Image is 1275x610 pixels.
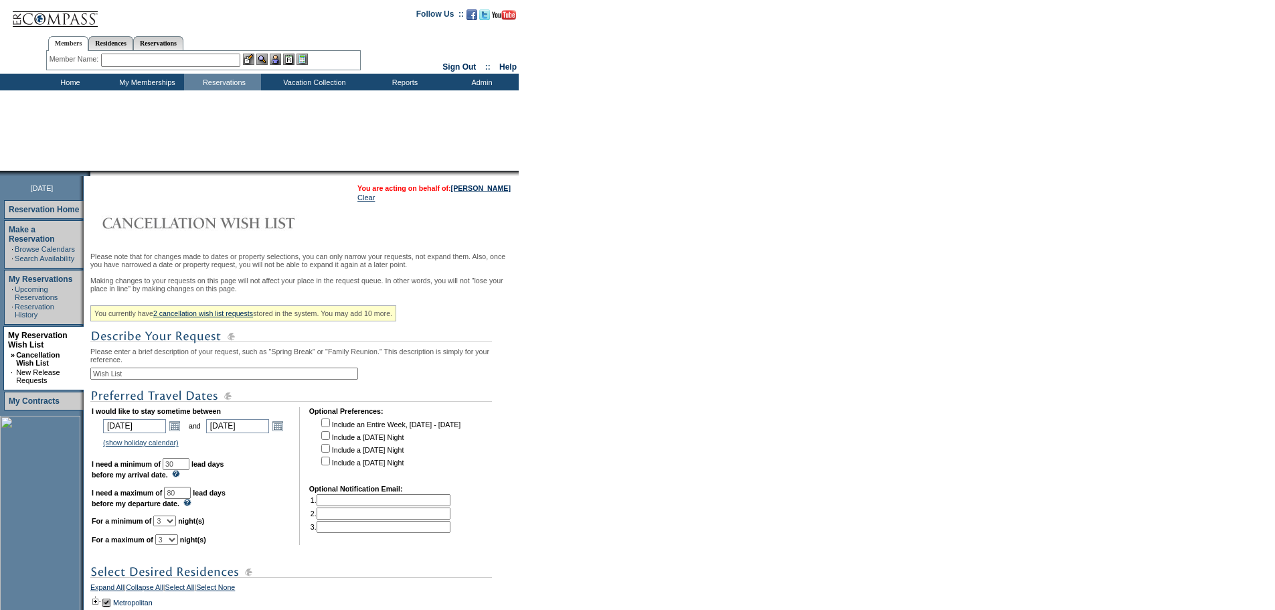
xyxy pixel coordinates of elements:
[92,460,161,468] b: I need a minimum of
[86,171,90,176] img: promoShadowLeftCorner.gif
[365,74,442,90] td: Reports
[311,521,450,533] td: 3.
[107,74,184,90] td: My Memberships
[88,36,133,50] a: Residences
[90,583,124,595] a: Expand All
[357,194,375,202] a: Clear
[113,599,153,607] a: Metropolitan
[11,245,13,253] td: ·
[90,210,358,236] img: Cancellation Wish List
[48,36,89,51] a: Members
[270,54,281,65] img: Impersonate
[206,419,269,433] input: Date format: M/D/Y. Shortcut keys: [T] for Today. [UP] or [.] for Next Day. [DOWN] or [,] for Pre...
[270,418,285,433] a: Open the calendar popup.
[16,351,60,367] a: Cancellation Wish List
[15,303,54,319] a: Reservation History
[11,303,13,319] td: ·
[92,489,226,508] b: lead days before my departure date.
[485,62,491,72] span: ::
[90,583,515,595] div: | | |
[309,407,384,415] b: Optional Preferences:
[451,184,511,192] a: [PERSON_NAME]
[442,74,519,90] td: Admin
[319,416,460,475] td: Include an Entire Week, [DATE] - [DATE] Include a [DATE] Night Include a [DATE] Night Include a [...
[11,285,13,301] td: ·
[8,331,68,350] a: My Reservation Wish List
[11,368,15,384] td: ·
[153,309,253,317] a: 2 cancellation wish list requests
[9,205,79,214] a: Reservation Home
[9,225,55,244] a: Make a Reservation
[466,9,477,20] img: Become our fan on Facebook
[30,74,107,90] td: Home
[261,74,365,90] td: Vacation Collection
[311,508,450,520] td: 2.
[256,54,268,65] img: View
[11,351,15,359] b: »
[15,245,75,253] a: Browse Calendars
[499,62,517,72] a: Help
[92,407,221,415] b: I would like to stay sometime between
[357,184,511,192] span: You are acting on behalf of:
[50,54,101,65] div: Member Name:
[90,305,396,321] div: You currently have stored in the system. You may add 10 more.
[167,418,182,433] a: Open the calendar popup.
[90,171,92,176] img: blank.gif
[283,54,294,65] img: Reservations
[15,285,58,301] a: Upcoming Reservations
[103,419,166,433] input: Date format: M/D/Y. Shortcut keys: [T] for Today. [UP] or [.] for Next Day. [DOWN] or [,] for Pre...
[92,536,153,544] b: For a maximum of
[9,396,60,406] a: My Contracts
[103,439,179,447] a: (show holiday calendar)
[416,8,464,24] td: Follow Us ::
[92,460,224,479] b: lead days before my arrival date.
[92,517,151,525] b: For a minimum of
[492,13,516,21] a: Subscribe to our YouTube Channel
[15,254,74,262] a: Search Availability
[133,36,183,50] a: Reservations
[9,275,72,284] a: My Reservations
[296,54,308,65] img: b_calculator.gif
[183,499,191,506] img: questionMark_lightBlue.gif
[31,184,54,192] span: [DATE]
[172,470,180,477] img: questionMark_lightBlue.gif
[243,54,254,65] img: b_edit.gif
[309,485,403,493] b: Optional Notification Email:
[180,536,206,544] b: night(s)
[479,9,490,20] img: Follow us on Twitter
[184,74,261,90] td: Reservations
[126,583,163,595] a: Collapse All
[92,489,162,497] b: I need a maximum of
[165,583,195,595] a: Select All
[311,494,450,506] td: 1.
[442,62,476,72] a: Sign Out
[16,368,60,384] a: New Release Requests
[187,416,203,435] td: and
[492,10,516,20] img: Subscribe to our YouTube Channel
[196,583,235,595] a: Select None
[178,517,204,525] b: night(s)
[466,13,477,21] a: Become our fan on Facebook
[11,254,13,262] td: ·
[479,13,490,21] a: Follow us on Twitter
